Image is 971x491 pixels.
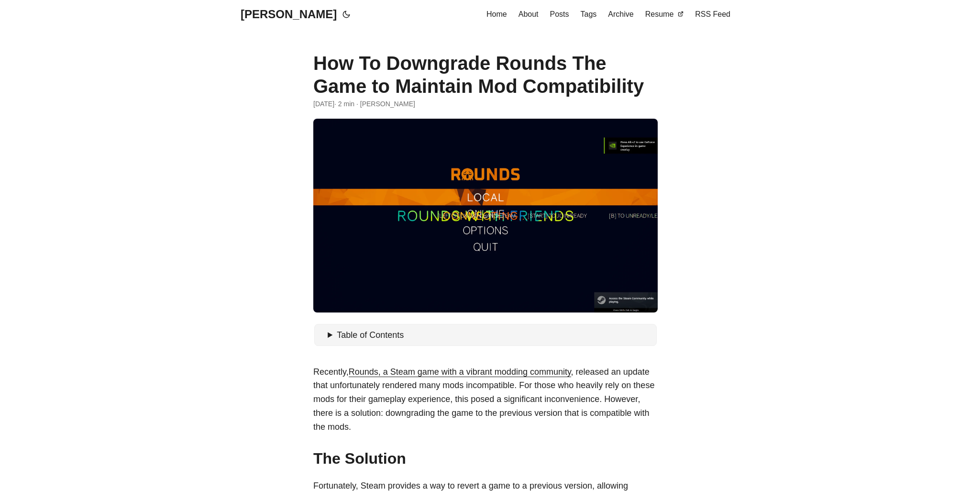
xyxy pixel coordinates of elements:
span: Home [486,10,507,18]
h1: How To Downgrade Rounds The Game to Maintain Mod Compatibility [313,52,658,98]
span: About [519,10,539,18]
span: RSS Feed [695,10,730,18]
div: · 2 min · [PERSON_NAME] [313,99,658,109]
span: Table of Contents [337,330,404,340]
span: 2024-03-24 12:50:54 -0400 -0400 [313,99,334,109]
span: Posts [550,10,569,18]
span: Resume [645,10,674,18]
span: Tags [581,10,597,18]
h2: The Solution [313,449,658,468]
summary: Table of Contents [328,328,653,342]
a: Rounds, a Steam game with a vibrant modding community [349,367,571,377]
p: Recently, , released an update that unfortunately rendered many mods incompatible. For those who ... [313,365,658,434]
span: Archive [608,10,633,18]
